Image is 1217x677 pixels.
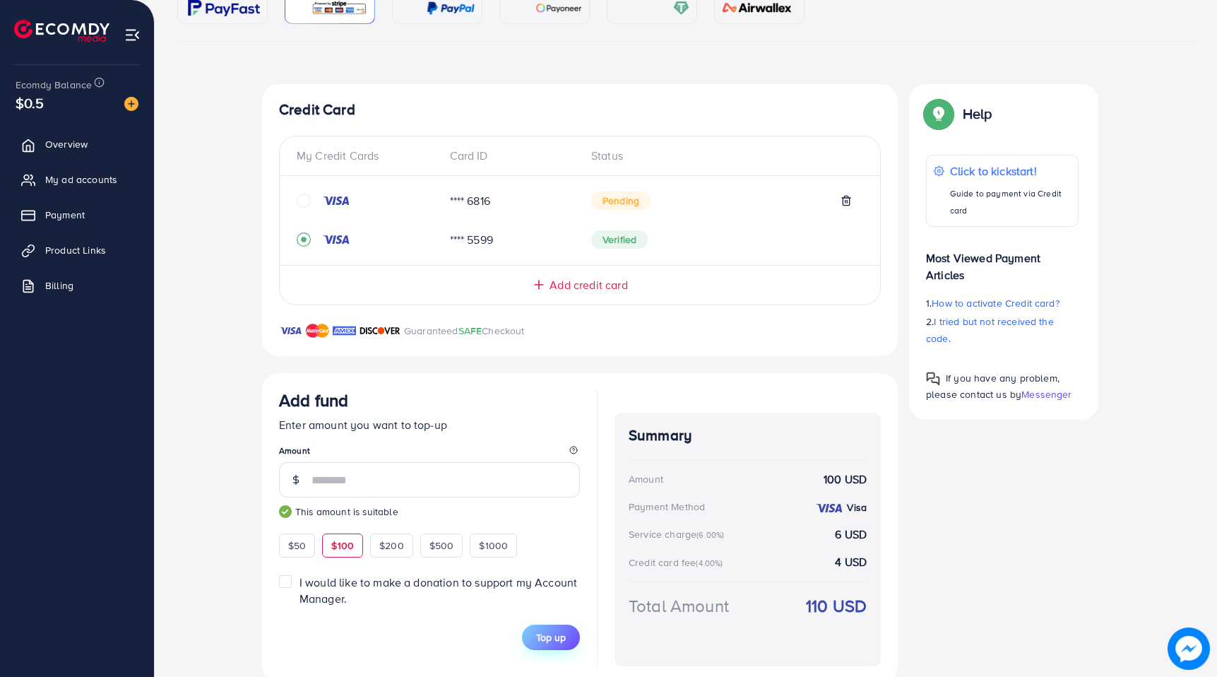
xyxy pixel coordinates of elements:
div: Amount [629,472,663,486]
h4: Credit Card [279,101,881,119]
span: Billing [45,278,73,293]
span: Payment [45,208,85,222]
span: $100 [331,538,354,553]
legend: Amount [279,445,580,462]
span: Product Links [45,243,106,257]
img: image [1168,628,1210,670]
span: Ecomdy Balance [16,78,92,92]
img: Popup guide [926,372,940,386]
img: logo [14,20,109,42]
button: Top up [522,625,580,650]
strong: 6 USD [835,526,867,543]
strong: 110 USD [806,594,867,618]
p: Guide to payment via Credit card [950,185,1071,219]
img: brand [306,322,329,339]
a: Product Links [11,236,143,264]
span: If you have any problem, please contact us by [926,371,1059,401]
img: credit [322,234,350,245]
img: image [124,97,138,111]
h3: Add fund [279,390,348,411]
img: menu [124,27,141,43]
img: credit [322,195,350,206]
p: Most Viewed Payment Articles [926,238,1079,283]
strong: 4 USD [835,554,867,570]
div: Credit card fee [629,555,728,570]
svg: record circle [297,232,311,247]
span: My ad accounts [45,172,117,187]
span: $500 [429,538,454,553]
span: I would like to make a donation to support my Account Manager. [299,575,577,606]
svg: circle [297,194,311,208]
p: Click to kickstart! [950,163,1071,179]
span: I tried but not received the code. [926,314,1054,346]
small: (6.00%) [696,529,724,541]
small: (4.00%) [696,558,723,569]
p: 1. [926,295,1079,312]
span: Pending [591,192,651,210]
div: Total Amount [629,594,729,618]
img: brand [360,322,400,339]
a: My ad accounts [11,165,143,194]
div: Status [580,148,863,164]
a: Billing [11,271,143,300]
strong: Visa [847,500,867,514]
span: Verified [591,230,648,249]
span: Overview [45,137,88,151]
div: Service charge [629,527,728,541]
p: Guaranteed Checkout [404,322,525,339]
img: guide [279,505,292,518]
p: 2. [926,313,1079,347]
img: Popup guide [926,101,951,126]
p: Help [963,105,992,122]
div: Payment Method [629,500,705,514]
span: Top up [536,630,566,644]
span: SAFE [458,324,482,338]
span: $50 [288,538,306,553]
span: How to activate Credit card? [932,296,1059,310]
h4: Summary [629,427,867,445]
a: Overview [11,130,143,158]
a: Payment [11,201,143,229]
span: $0.5 [16,93,44,113]
img: credit [815,502,843,514]
span: $200 [379,538,404,553]
strong: 100 USD [824,471,867,488]
span: Messenger [1021,387,1071,401]
span: Add credit card [550,277,627,293]
img: brand [333,322,356,339]
div: Card ID [439,148,581,164]
p: Enter amount you want to top-up [279,416,580,433]
span: $1000 [479,538,508,553]
div: My Credit Cards [297,148,439,164]
img: brand [279,322,302,339]
small: This amount is suitable [279,505,580,519]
